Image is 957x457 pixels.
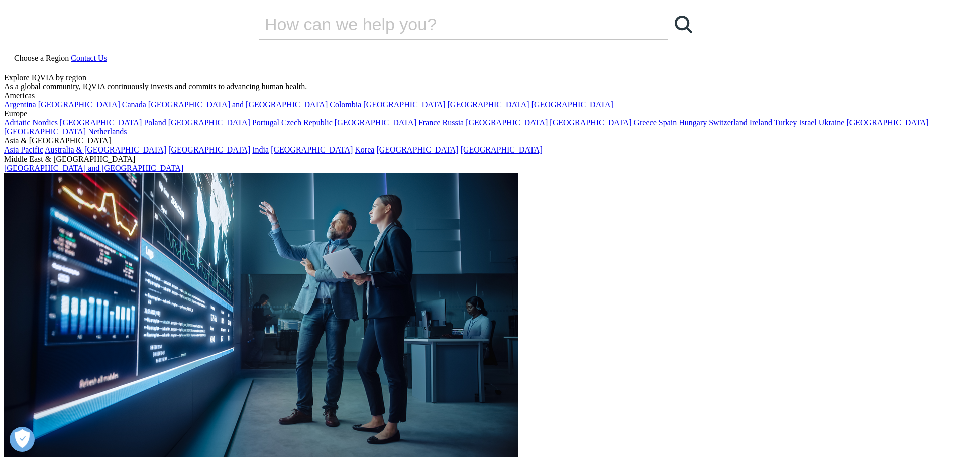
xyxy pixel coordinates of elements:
a: Russia [443,118,464,127]
a: [GEOGRAPHIC_DATA] [168,118,250,127]
a: Czech Republic [281,118,333,127]
a: [GEOGRAPHIC_DATA] [448,100,529,109]
a: [GEOGRAPHIC_DATA] [335,118,416,127]
a: Spain [659,118,677,127]
a: [GEOGRAPHIC_DATA] and [GEOGRAPHIC_DATA] [4,164,183,172]
a: Hungary [679,118,707,127]
div: Europe [4,109,953,118]
a: [GEOGRAPHIC_DATA] [531,100,613,109]
span: Choose a Region [14,54,69,62]
a: [GEOGRAPHIC_DATA] [168,145,250,154]
a: Korea [355,145,374,154]
svg: Search [675,16,692,33]
a: Canada [122,100,146,109]
div: As a global community, IQVIA continuously invests and commits to advancing human health. [4,82,953,91]
a: Poland [144,118,166,127]
a: Switzerland [709,118,747,127]
a: Australia & [GEOGRAPHIC_DATA] [45,145,166,154]
a: India [252,145,269,154]
div: Middle East & [GEOGRAPHIC_DATA] [4,155,953,164]
a: [GEOGRAPHIC_DATA] [376,145,458,154]
a: Adriatic [4,118,30,127]
a: Nordics [32,118,58,127]
div: Americas [4,91,953,100]
a: Israel [799,118,817,127]
button: Open Preferences [10,427,35,452]
a: France [418,118,441,127]
a: Contact Us [71,54,107,62]
a: Ukraine [819,118,845,127]
a: [GEOGRAPHIC_DATA] [4,127,86,136]
div: Asia & [GEOGRAPHIC_DATA] [4,136,953,145]
a: Search [668,9,698,39]
a: [GEOGRAPHIC_DATA] and [GEOGRAPHIC_DATA] [148,100,328,109]
a: Greece [633,118,656,127]
input: Search [259,9,640,39]
a: [GEOGRAPHIC_DATA] [550,118,631,127]
a: [GEOGRAPHIC_DATA] [60,118,142,127]
a: Ireland [750,118,772,127]
a: [GEOGRAPHIC_DATA] [271,145,353,154]
a: [GEOGRAPHIC_DATA] [846,118,928,127]
a: Netherlands [88,127,127,136]
a: [GEOGRAPHIC_DATA] [38,100,120,109]
a: Colombia [330,100,361,109]
a: [GEOGRAPHIC_DATA] [466,118,548,127]
div: Explore IQVIA by region [4,73,953,82]
a: Argentina [4,100,36,109]
a: Asia Pacific [4,145,43,154]
a: Turkey [774,118,797,127]
a: [GEOGRAPHIC_DATA] [461,145,543,154]
a: Portugal [252,118,279,127]
a: [GEOGRAPHIC_DATA] [363,100,445,109]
